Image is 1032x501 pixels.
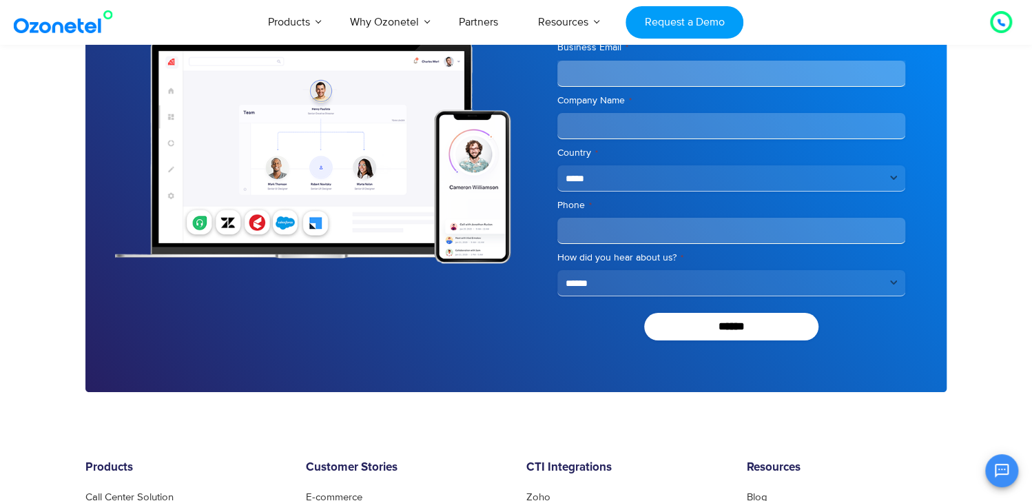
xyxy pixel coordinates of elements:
h6: CTI Integrations [526,461,726,475]
a: Request a Demo [626,6,743,39]
button: Open chat [985,454,1018,487]
label: Phone [557,198,905,212]
label: How did you hear about us? [557,251,905,265]
label: Country [557,146,905,160]
label: Company Name [557,94,905,108]
label: Business Email [557,41,905,54]
h6: Products [85,461,285,475]
h6: Customer Stories [306,461,506,475]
